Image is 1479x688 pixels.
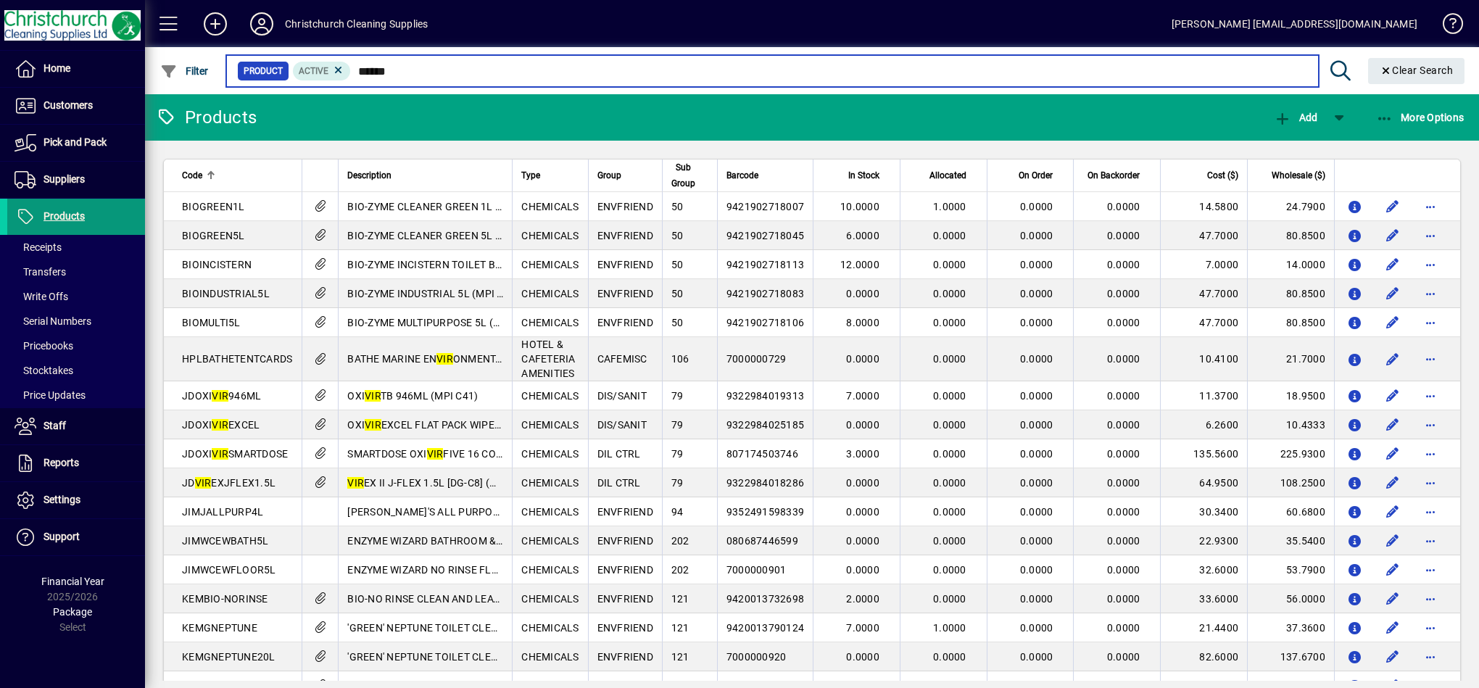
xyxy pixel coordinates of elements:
[671,317,684,328] span: 50
[597,201,653,212] span: ENVFRIEND
[43,173,85,185] span: Suppliers
[7,125,145,161] a: Pick and Pack
[14,365,73,376] span: Stocktakes
[671,419,684,431] span: 79
[192,11,239,37] button: Add
[671,201,684,212] span: 50
[1381,413,1404,436] button: Edit
[1020,535,1053,547] span: 0.0000
[933,477,966,489] span: 0.0000
[933,317,966,328] span: 0.0000
[1020,288,1053,299] span: 0.0000
[1270,104,1321,130] button: Add
[521,259,579,270] span: CHEMICALS
[846,535,879,547] span: 0.0000
[1020,353,1053,365] span: 0.0000
[1020,564,1053,576] span: 0.0000
[347,288,519,299] span: BIO-ZYME INDUSTRIAL 5L (MPI C32)
[521,317,579,328] span: CHEMICALS
[1107,419,1140,431] span: 0.0000
[347,353,693,365] span: BATHE MARINE EN ONMENTAL DISPLAY TENT CARDS 50S - BATHTENT
[347,622,531,634] span: 'GREEN' NEPTUNE TOILET CLEANER 5L
[726,201,804,212] span: 9421902718007
[43,457,79,468] span: Reports
[1381,529,1404,552] button: Edit
[933,259,966,270] span: 0.0000
[1020,259,1053,270] span: 0.0000
[347,506,567,518] span: [PERSON_NAME]'S ALL PURPOSE CLEANER 4L
[933,564,966,576] span: 0.0000
[1020,201,1053,212] span: 0.0000
[1107,477,1140,489] span: 0.0000
[7,88,145,124] a: Customers
[1160,279,1247,308] td: 47.7000
[846,593,879,605] span: 2.0000
[1419,500,1442,523] button: More options
[1160,192,1247,221] td: 14.5800
[521,535,579,547] span: CHEMICALS
[996,167,1066,183] div: On Order
[671,159,695,191] span: Sub Group
[182,390,261,402] span: JDOXI 946ML
[347,477,533,489] span: EX II J-FLEX 1.5L [DG-C8] (MPI C32)
[671,477,684,489] span: 79
[14,389,86,401] span: Price Updates
[1107,317,1140,328] span: 0.0000
[182,167,202,183] span: Code
[1107,506,1140,518] span: 0.0000
[7,519,145,555] a: Support
[182,477,275,489] span: JD EXJFLEX1.5L
[347,259,600,270] span: BIO-ZYME INCISTERN TOILET BOWL CLEANER 400ML
[846,419,879,431] span: 0.0000
[726,288,804,299] span: 9421902718083
[7,445,145,481] a: Reports
[597,259,653,270] span: ENVFRIEND
[182,419,260,431] span: JDOXI EXCEL
[671,259,684,270] span: 50
[365,419,381,431] em: VIR
[846,564,879,576] span: 0.0000
[1020,390,1053,402] span: 0.0000
[1419,645,1442,668] button: More options
[299,66,328,76] span: Active
[1381,224,1404,247] button: Edit
[1381,616,1404,639] button: Edit
[212,390,228,402] em: VIR
[521,339,575,379] span: HOTEL & CAFETERIA AMENITIES
[14,315,91,327] span: Serial Numbers
[1160,613,1247,642] td: 21.4400
[1020,477,1053,489] span: 0.0000
[671,564,689,576] span: 202
[1272,167,1325,183] span: Wholesale ($)
[929,167,966,183] span: Allocated
[933,230,966,241] span: 0.0000
[14,241,62,253] span: Receipts
[846,317,879,328] span: 8.0000
[521,390,579,402] span: CHEMICALS
[182,651,275,663] span: KEMGNEPTUNE20L
[53,606,92,618] span: Package
[521,651,579,663] span: CHEMICALS
[726,535,798,547] span: 080687446599
[347,201,542,212] span: BIO-ZYME CLEANER GREEN 1L (MPI C32)
[671,353,689,365] span: 106
[1107,201,1140,212] span: 0.0000
[846,622,879,634] span: 7.0000
[7,162,145,198] a: Suppliers
[182,593,268,605] span: KEMBIO-NORINSE
[597,353,647,365] span: CAFEMISC
[347,651,538,663] span: 'GREEN' NEPTUNE TOILET CLEANER 20L
[1160,468,1247,497] td: 64.9500
[1419,347,1442,370] button: More options
[1160,308,1247,337] td: 47.7000
[182,506,263,518] span: JIMJALLPURP4L
[1107,564,1140,576] span: 0.0000
[347,477,364,489] em: VIR
[597,390,647,402] span: DIS/SANIT
[1247,439,1334,468] td: 225.9300
[1160,221,1247,250] td: 47.7000
[7,383,145,407] a: Price Updates
[1381,195,1404,218] button: Edit
[1172,12,1417,36] div: [PERSON_NAME] [EMAIL_ADDRESS][DOMAIN_NAME]
[182,259,252,270] span: BIOINCISTERN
